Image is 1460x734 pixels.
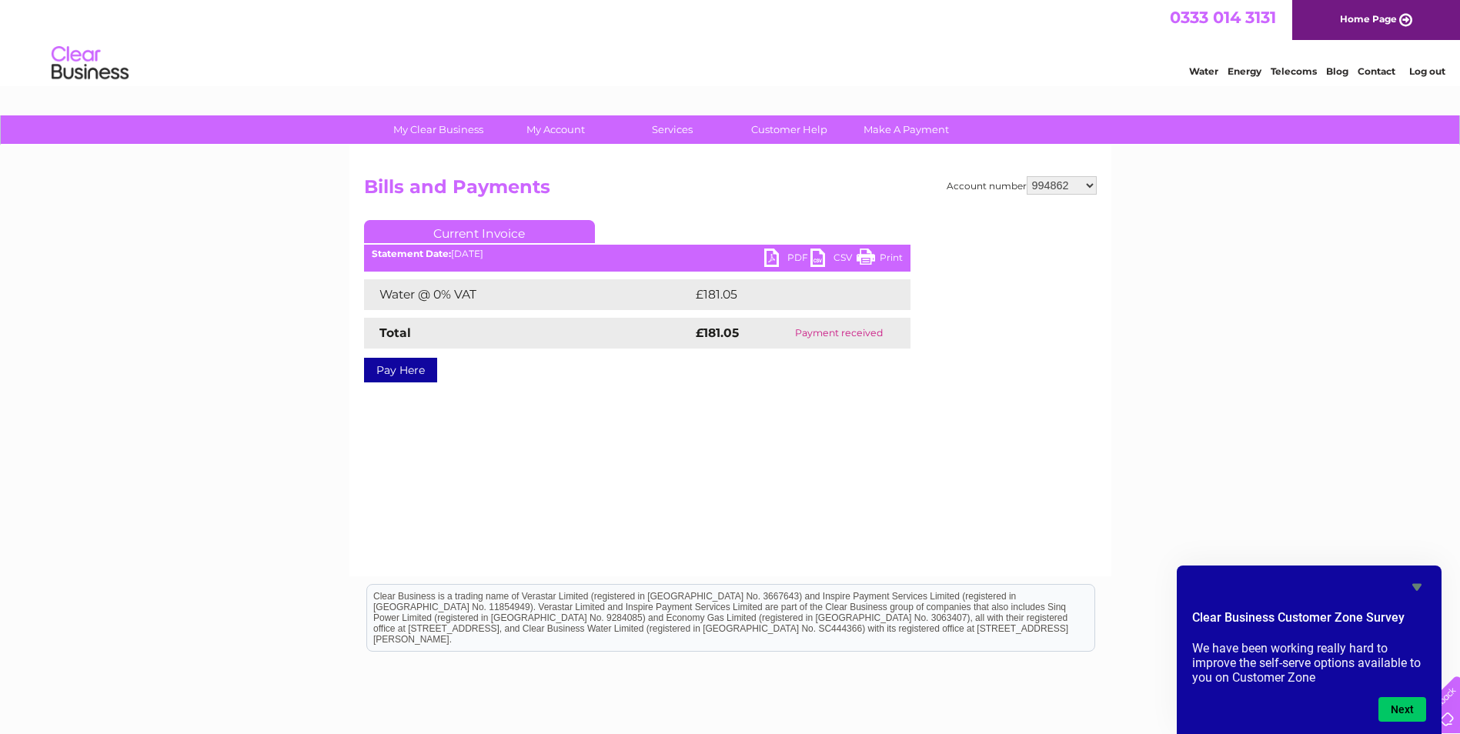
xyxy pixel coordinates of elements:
[764,249,810,271] a: PDF
[696,325,739,340] strong: £181.05
[1192,641,1426,685] p: We have been working really hard to improve the self-serve options available to you on Customer Zone
[372,248,451,259] b: Statement Date:
[1409,65,1445,77] a: Log out
[1378,697,1426,722] button: Next question
[947,176,1097,195] div: Account number
[1358,65,1395,77] a: Contact
[692,279,881,310] td: £181.05
[1408,578,1426,596] button: Hide survey
[726,115,853,144] a: Customer Help
[609,115,736,144] a: Services
[1170,8,1276,27] a: 0333 014 3131
[367,8,1094,75] div: Clear Business is a trading name of Verastar Limited (registered in [GEOGRAPHIC_DATA] No. 3667643...
[767,318,910,349] td: Payment received
[364,279,692,310] td: Water @ 0% VAT
[492,115,619,144] a: My Account
[1326,65,1348,77] a: Blog
[364,176,1097,205] h2: Bills and Payments
[51,40,129,87] img: logo.png
[375,115,502,144] a: My Clear Business
[810,249,857,271] a: CSV
[857,249,903,271] a: Print
[1192,578,1426,722] div: Clear Business Customer Zone Survey
[364,249,910,259] div: [DATE]
[379,325,411,340] strong: Total
[364,358,437,382] a: Pay Here
[1192,609,1426,635] h2: Clear Business Customer Zone Survey
[1271,65,1317,77] a: Telecoms
[1189,65,1218,77] a: Water
[1228,65,1261,77] a: Energy
[364,220,595,243] a: Current Invoice
[843,115,970,144] a: Make A Payment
